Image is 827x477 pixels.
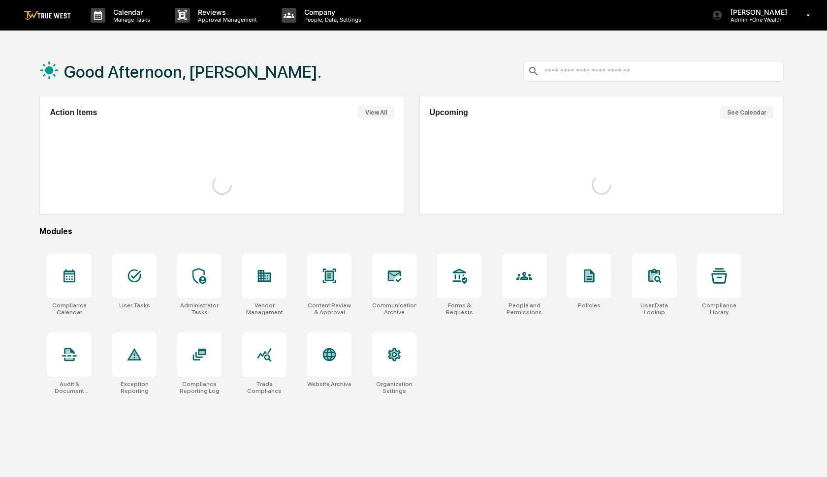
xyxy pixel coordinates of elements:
div: Organization Settings [372,381,416,394]
h2: Action Items [50,108,97,117]
p: Manage Tasks [105,16,155,23]
div: Forms & Requests [437,302,481,316]
div: Vendor Management [242,302,286,316]
div: Communications Archive [372,302,416,316]
h2: Upcoming [430,108,468,117]
div: Modules [39,227,784,236]
p: Company [296,8,366,16]
button: View All [358,106,394,119]
button: See Calendar [720,106,773,119]
div: Compliance Reporting Log [177,381,222,394]
div: People and Permissions [502,302,546,316]
p: Calendar [105,8,155,16]
p: People, Data, Settings [296,16,366,23]
div: User Tasks [119,302,150,309]
div: Exception Reporting [112,381,157,394]
h1: Good Afternoon, [PERSON_NAME]. [64,62,321,82]
p: Admin • One Wealth [723,16,792,23]
p: Approval Management [190,16,262,23]
div: User Data Lookup [632,302,676,316]
div: Trade Compliance [242,381,286,394]
p: [PERSON_NAME] [723,8,792,16]
div: Compliance Calendar [47,302,92,316]
div: Administrator Tasks [177,302,222,316]
p: Reviews [190,8,262,16]
div: Website Archive [307,381,351,388]
img: logo [24,11,71,20]
div: Policies [578,302,601,309]
div: Audit & Document Logs [47,381,92,394]
div: Content Review & Approval [307,302,351,316]
div: Compliance Library [697,302,741,316]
